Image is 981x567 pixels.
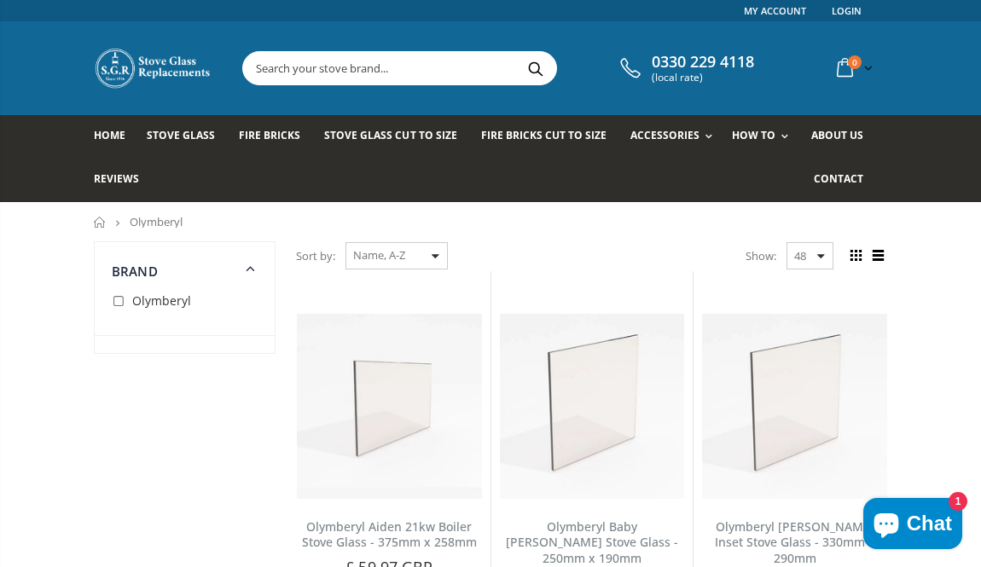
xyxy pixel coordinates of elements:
[702,314,887,499] img: Olymberyl Gabriel Inset Stove Glass
[297,314,482,499] img: Olymberyl Aiden 21kw Boiler Stove Glass
[746,242,776,269] span: Show:
[239,115,313,159] a: Fire Bricks
[132,292,191,309] span: Olymberyl
[324,128,456,142] span: Stove Glass Cut To Size
[811,115,876,159] a: About us
[481,128,607,142] span: Fire Bricks Cut To Size
[481,115,619,159] a: Fire Bricks Cut To Size
[630,115,721,159] a: Accessories
[239,128,300,142] span: Fire Bricks
[848,55,862,69] span: 0
[630,128,699,142] span: Accessories
[94,115,138,159] a: Home
[94,47,213,90] img: Stove Glass Replacement
[715,518,875,567] a: Olymberyl [PERSON_NAME] Inset Stove Glass - 330mm x 290mm
[324,115,469,159] a: Stove Glass Cut To Size
[814,159,876,202] a: Contact
[830,51,876,84] a: 0
[94,171,139,186] span: Reviews
[846,246,865,265] span: Grid view
[811,128,863,142] span: About us
[732,115,797,159] a: How To
[516,52,554,84] button: Search
[130,214,183,229] span: Olymberyl
[94,128,125,142] span: Home
[112,263,158,280] span: Brand
[94,217,107,228] a: Home
[296,241,335,271] span: Sort by:
[500,314,685,499] img: Baby Gabriel Stove Glass
[868,246,887,265] span: List view
[302,518,477,551] a: Olymberyl Aiden 21kw Boiler Stove Glass - 375mm x 258mm
[814,171,863,186] span: Contact
[506,518,678,567] a: Olymberyl Baby [PERSON_NAME] Stove Glass - 250mm x 190mm
[147,128,215,142] span: Stove Glass
[94,159,152,202] a: Reviews
[858,498,967,553] inbox-online-store-chat: Shopify online store chat
[732,128,775,142] span: How To
[243,52,713,84] input: Search your stove brand...
[147,115,228,159] a: Stove Glass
